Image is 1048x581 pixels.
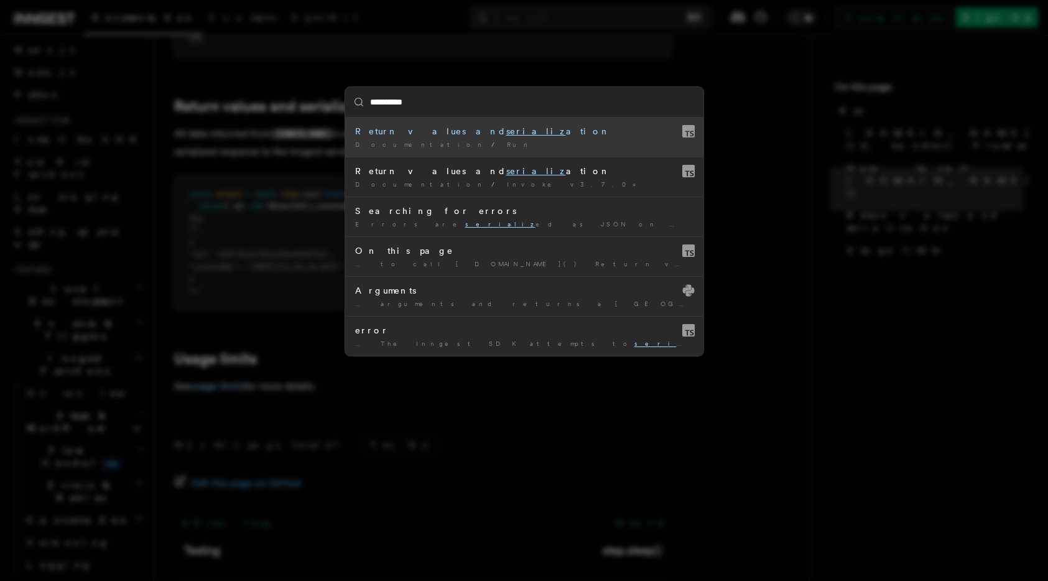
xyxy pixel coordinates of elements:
div: Searching for errors [355,205,693,217]
span: Documentation [355,141,486,148]
mark: serializ [506,126,566,136]
mark: serializ [634,340,705,347]
div: Return values and ation [355,125,693,137]
div: Return values and ation [355,165,693,177]
div: Errors are ed as JSON on the output object. When … [355,220,693,229]
span: / [491,180,502,188]
span: / [491,141,502,148]
span: Run [507,141,532,148]
div: Arguments [355,284,693,297]
mark: serializ [506,166,566,176]
div: … The Inngest SDK attempts to e and deserialize the Error … [355,339,693,348]
div: On this page [355,244,693,257]
div: … arguments and returns a [GEOGRAPHIC_DATA] able value. Typically this is … [355,299,693,309]
span: Documentation [355,180,486,188]
span: Invoke v3.7.0+ [507,180,643,188]
div: … to call [DOMAIN_NAME]() Return values and ation Usage limits [355,259,693,269]
div: error [355,324,693,337]
mark: serializ [465,220,536,228]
